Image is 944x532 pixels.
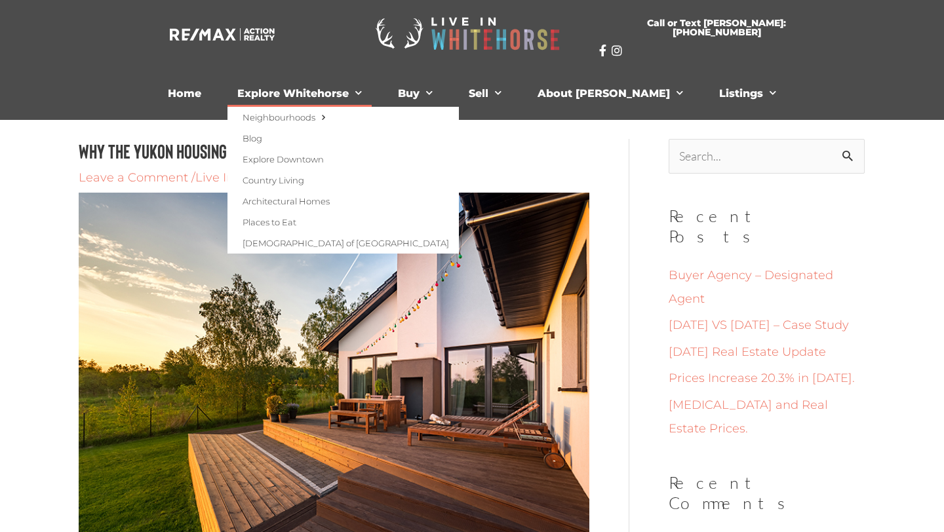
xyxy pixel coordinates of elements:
[669,263,865,440] nav: Recent Posts
[227,107,459,254] ul: Explore Whitehorse
[669,371,855,385] a: Prices Increase 20.3% in [DATE].
[79,169,589,186] div: /
[79,139,589,162] h1: Why the Yukon Housing Market is Heating Up
[388,81,442,107] a: Buy
[227,170,459,191] a: Country Living
[528,81,693,107] a: About [PERSON_NAME]
[669,206,865,247] h2: Recent Posts
[459,81,511,107] a: Sell
[669,398,828,436] a: [MEDICAL_DATA] and Real Estate Prices.
[195,170,367,185] a: Live In [GEOGRAPHIC_DATA]
[227,233,459,254] a: [DEMOGRAPHIC_DATA] of [GEOGRAPHIC_DATA]
[227,212,459,233] a: Places to Eat
[227,81,372,107] a: Explore Whitehorse
[835,139,865,178] input: Search
[669,345,826,359] a: [DATE] Real Estate Update
[599,10,834,45] a: Call or Text [PERSON_NAME]: [PHONE_NUMBER]
[158,81,211,107] a: Home
[227,149,459,170] a: Explore Downtown
[111,81,833,107] nav: Menu
[709,81,786,107] a: Listings
[227,107,459,128] a: Neighbourhoods
[669,318,849,332] a: [DATE] VS [DATE] – Case Study
[669,268,833,306] a: Buyer Agency – Designated Agent
[227,128,459,149] a: Blog
[669,473,865,514] h2: Recent Comments
[79,170,188,185] a: Leave a Comment
[227,191,459,212] a: Architectural Homes
[615,18,818,37] span: Call or Text [PERSON_NAME]: [PHONE_NUMBER]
